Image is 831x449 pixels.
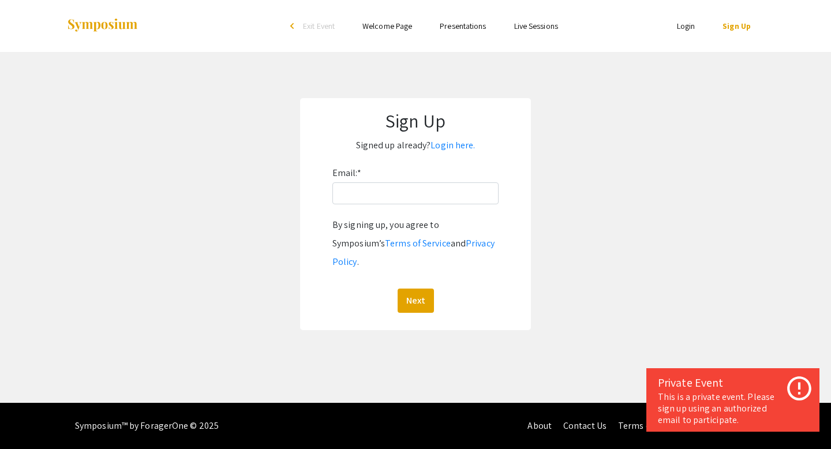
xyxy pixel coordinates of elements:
div: This is a private event. Please sign up using an authorized email to participate. [658,391,808,426]
a: Sign Up [723,21,751,31]
a: About [527,420,552,432]
span: Exit Event [303,21,335,31]
p: Signed up already? [312,136,519,155]
a: Live Sessions [514,21,558,31]
a: Privacy Policy [332,237,495,268]
div: Private Event [658,374,808,391]
a: Login here. [431,139,475,151]
a: Contact Us [563,420,607,432]
img: Symposium by ForagerOne [66,18,138,33]
a: Welcome Page [362,21,412,31]
div: arrow_back_ios [290,23,297,29]
a: Terms of Service [385,237,451,249]
a: Login [677,21,695,31]
div: Symposium™ by ForagerOne © 2025 [75,403,219,449]
button: Next [398,289,434,313]
div: By signing up, you agree to Symposium’s and . [332,216,499,271]
a: Presentations [440,21,486,31]
h1: Sign Up [312,110,519,132]
a: Terms of Service [618,420,684,432]
label: Email: [332,164,361,182]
